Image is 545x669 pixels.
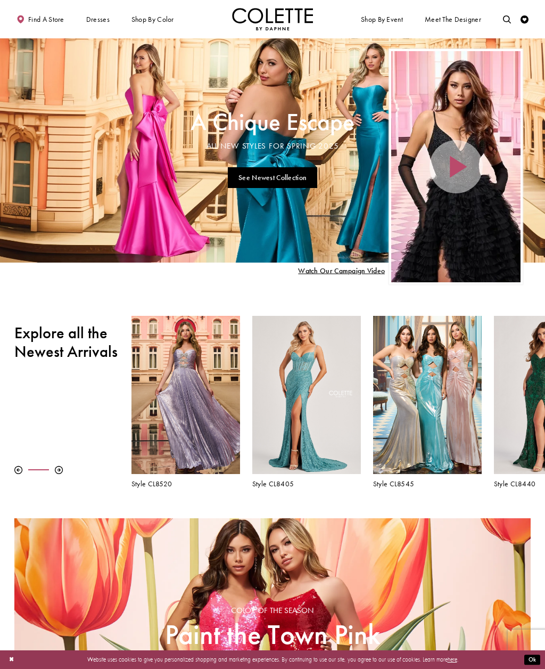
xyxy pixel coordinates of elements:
div: Colette by Daphne Style No. CL8405 [246,309,367,494]
ul: Slider Links [188,164,357,191]
a: Style CL8545 [373,480,482,488]
div: Colette by Daphne Style No. CL8520 [125,309,246,494]
span: Paint the Town Pink [165,619,380,650]
div: Video Player [391,51,521,283]
a: here [448,656,457,663]
a: See Newest Collection A Chique Escape All New Styles For Spring 2025 [228,167,318,188]
div: Colette by Daphne Style No. CL8545 [367,309,488,494]
button: Submit Dialog [524,655,540,665]
a: Style CL8520 [131,480,240,488]
a: Visit Colette by Daphne Style No. CL8405 Page [252,316,361,474]
a: Visit Colette by Daphne Style No. CL8545 Page [373,316,482,474]
p: Website uses cookies to give you personalized shopping and marketing experiences. By continuing t... [58,654,487,665]
span: Color of the Season [165,606,380,615]
span: Play Slide #15 Video [298,266,385,274]
button: Close Dialog [5,652,18,667]
a: Style CL8405 [252,480,361,488]
a: Visit Colette by Daphne Style No. CL8520 Page [131,316,240,474]
h2: Explore all the Newest Arrivals [14,324,119,361]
